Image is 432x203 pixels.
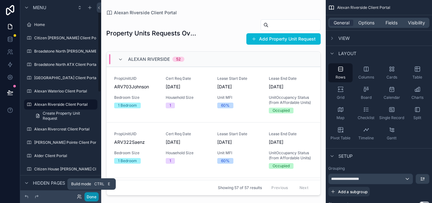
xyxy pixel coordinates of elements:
[84,192,99,201] button: Done
[24,164,97,174] a: Citizen House [PERSON_NAME] Client Portal
[334,20,349,26] span: General
[34,62,97,67] label: Broadstone North ATX Client Portal
[338,189,367,194] span: Add a subgroup
[24,73,97,83] a: [GEOGRAPHIC_DATA] Client Portal
[43,111,94,121] span: Create Property Unit Request
[413,115,421,120] span: Split
[34,75,97,80] label: [GEOGRAPHIC_DATA] Client Portal
[380,104,404,123] button: Single Record
[33,180,65,186] span: Hidden pages
[336,115,344,120] span: Map
[176,57,181,62] div: 52
[106,181,111,187] span: E
[328,124,353,143] button: Pivot Table
[386,20,398,26] span: Fields
[358,75,374,80] span: Columns
[328,84,353,103] button: Grid
[380,124,404,143] button: Gantt
[380,63,404,82] button: Cards
[34,35,102,41] label: Citizen [PERSON_NAME] Client Portal
[361,95,372,100] span: Board
[405,84,429,103] button: Charts
[34,22,96,27] label: Home
[34,49,121,54] label: Broadstone North [PERSON_NAME] Client Portal
[338,35,350,41] span: View
[24,20,97,30] a: Home
[380,84,404,103] button: Calendar
[338,50,356,57] span: Layout
[386,75,397,80] span: Cards
[411,95,423,100] span: Charts
[328,166,345,171] label: Grouping
[34,153,96,158] label: Alder Client Portal
[354,84,378,103] button: Board
[33,4,46,11] span: Menu
[94,181,105,187] span: Ctrl
[34,102,94,107] label: Alexan Riverside Client Portal
[336,75,345,80] span: Rows
[328,187,370,196] button: Add a subgroup
[358,20,374,26] span: Options
[354,124,378,143] button: Timeline
[71,181,91,187] span: Build mode
[128,56,170,62] span: Alexan Riverside
[337,5,390,10] span: Alexan Riverside Client Portal
[32,111,97,121] a: Create Property Unit Request
[354,104,378,123] button: Checklist
[330,136,350,141] span: Pivot Table
[24,46,97,56] a: Broadstone North [PERSON_NAME] Client Portal
[24,99,97,110] a: Alexan Riverside Client Portal
[24,60,97,70] a: Broadstone North ATX Client Portal
[34,127,96,132] label: Alexan Rivercrest Client Portal
[379,115,404,120] span: Single Record
[328,104,353,123] button: Map
[24,33,97,43] a: Citizen [PERSON_NAME] Client Portal
[384,95,400,100] span: Calendar
[338,153,353,159] span: Setup
[328,63,353,82] button: Rows
[405,104,429,123] button: Split
[354,63,378,82] button: Columns
[408,20,425,26] span: Visibility
[405,63,429,82] button: Table
[24,86,97,96] a: Alexan Waterloo Client Portal
[24,137,97,148] a: [PERSON_NAME] Pointe Client Portal
[412,75,422,80] span: Table
[24,124,97,134] a: Alexan Rivercrest Client Portal
[24,151,97,161] a: Alder Client Portal
[34,89,96,94] label: Alexan Waterloo Client Portal
[218,185,262,190] span: Showing 57 of 57 results
[358,115,374,120] span: Checklist
[34,167,114,172] label: Citizen House [PERSON_NAME] Client Portal
[337,95,344,100] span: Grid
[358,136,374,141] span: Timeline
[387,136,397,141] span: Gantt
[34,140,101,145] label: [PERSON_NAME] Pointe Client Portal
